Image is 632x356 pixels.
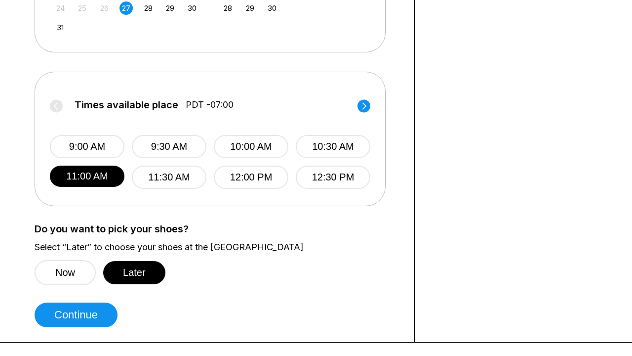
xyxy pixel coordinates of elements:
span: PDT -07:00 [186,99,234,110]
div: Choose Sunday, August 31st, 2025 [54,21,67,34]
label: Do you want to pick your shoes? [35,223,399,234]
button: 9:00 AM [50,135,124,158]
button: 10:00 AM [214,135,288,158]
button: 10:30 AM [296,135,370,158]
button: Continue [35,303,118,327]
div: Choose Friday, August 29th, 2025 [163,1,177,15]
div: Choose Wednesday, August 27th, 2025 [119,1,133,15]
button: 11:00 AM [50,166,124,187]
button: 12:00 PM [214,166,288,189]
div: Choose Thursday, August 28th, 2025 [142,1,155,15]
div: Choose Monday, September 29th, 2025 [243,1,257,15]
button: 11:30 AM [132,166,206,189]
div: Choose Saturday, August 30th, 2025 [186,1,199,15]
label: Select “Later” to choose your shoes at the [GEOGRAPHIC_DATA] [35,242,399,253]
div: Not available Monday, August 25th, 2025 [76,1,89,15]
div: Not available Tuesday, August 26th, 2025 [98,1,111,15]
div: Not available Sunday, August 24th, 2025 [54,1,67,15]
div: Choose Sunday, September 28th, 2025 [221,1,235,15]
button: Later [103,261,165,284]
div: Choose Tuesday, September 30th, 2025 [265,1,278,15]
button: 12:30 PM [296,166,370,189]
span: Times available place [75,99,178,110]
button: 9:30 AM [132,135,206,158]
button: Now [35,260,96,285]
